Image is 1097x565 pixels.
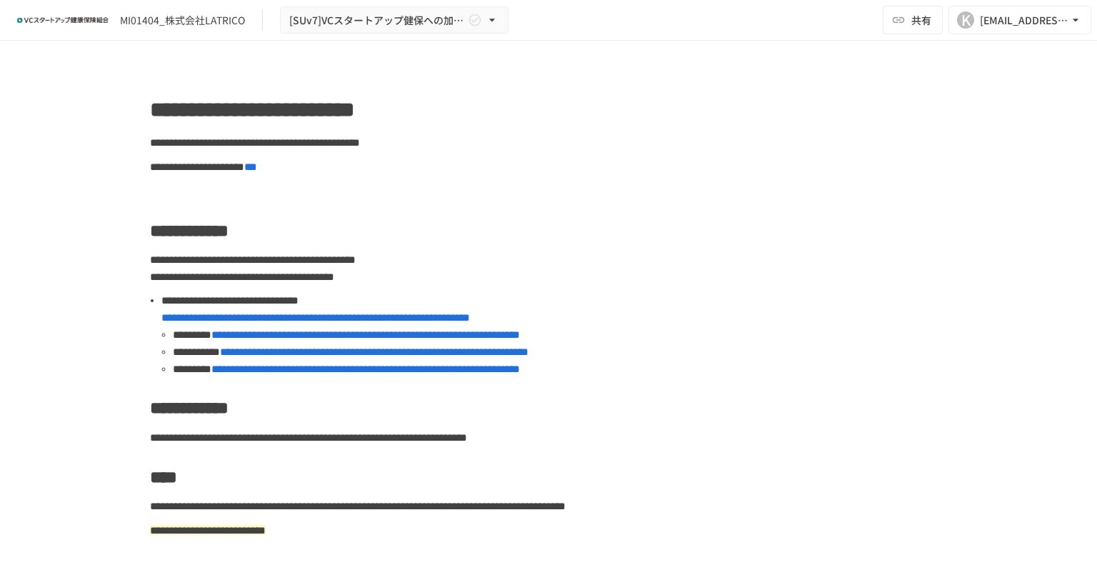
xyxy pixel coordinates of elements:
div: K [957,11,974,29]
span: [SUv7]VCスタートアップ健保への加入申請手続き [289,11,465,29]
img: ZDfHsVrhrXUoWEWGWYf8C4Fv4dEjYTEDCNvmL73B7ox [17,9,109,31]
button: [SUv7]VCスタートアップ健保への加入申請手続き [280,6,509,34]
div: MI01404_株式会社LATRICO [120,13,245,28]
div: [EMAIL_ADDRESS][DOMAIN_NAME] [980,11,1068,29]
button: 共有 [883,6,943,34]
button: K[EMAIL_ADDRESS][DOMAIN_NAME] [948,6,1091,34]
span: 共有 [911,12,931,28]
